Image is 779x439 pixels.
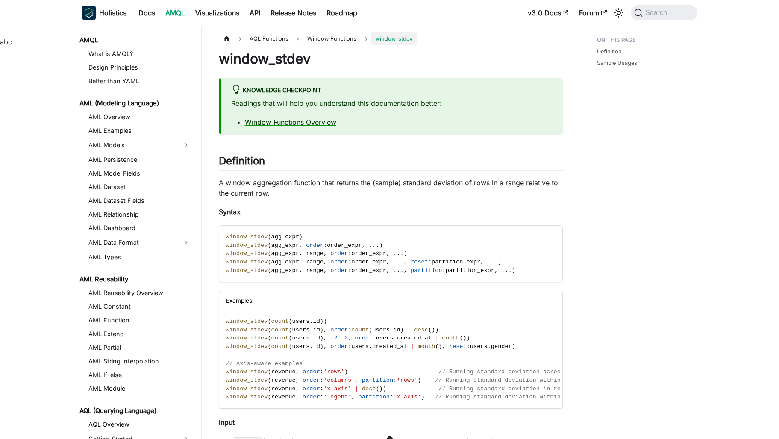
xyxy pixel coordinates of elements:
[612,6,626,20] button: Switch between dark and light mode (currently system mode)
[362,377,393,383] span: partition
[86,61,194,73] a: Design Principles
[271,327,289,333] span: count
[390,394,393,400] span: :
[288,318,292,325] span: (
[371,32,417,45] span: window_stdev
[320,386,323,392] span: :
[491,259,494,265] span: .
[226,343,268,350] span: window_stdev
[330,250,348,257] span: order
[271,267,299,274] span: agg_expr
[323,394,351,400] span: 'legend'
[494,267,498,274] span: ,
[268,343,271,350] span: (
[383,386,386,392] span: )
[323,369,344,375] span: 'rows'
[271,335,289,341] span: count
[351,259,386,265] span: order_expr
[226,394,268,400] span: window_stdev
[306,267,323,274] span: range
[435,335,438,341] span: |
[265,6,321,20] a: Release Notes
[299,234,303,240] span: )
[86,195,194,207] a: AML Dataset Fields
[393,335,397,341] span: .
[488,343,491,350] span: .
[404,259,407,265] span: ,
[268,259,271,265] span: (
[397,267,400,274] span: .
[386,267,390,274] span: ,
[323,377,355,383] span: 'columns'
[386,259,390,265] span: ,
[348,250,351,257] span: :
[631,5,697,20] button: Search (Command+K)
[351,343,369,350] span: users
[292,335,310,341] span: users
[226,360,303,367] span: // Axis-aware examples
[355,377,358,383] span: ,
[512,343,515,350] span: )
[86,111,194,123] a: AML Overview
[372,343,407,350] span: created_at
[86,251,194,263] a: AML Types
[73,26,202,439] nav: Docs sidebar
[86,208,194,220] a: AML Relationship
[359,394,390,400] span: partition
[411,259,428,265] span: reset
[271,242,299,249] span: agg_expr
[470,343,488,350] span: users
[459,335,463,341] span: (
[323,250,327,257] span: ,
[268,242,271,249] span: (
[86,301,194,313] a: AML Constant
[271,234,299,240] span: agg_expr
[323,267,327,274] span: ,
[323,327,327,333] span: ,
[480,259,484,265] span: ,
[306,250,323,257] span: range
[362,386,376,392] span: desc
[226,327,268,333] span: window_stdev
[397,250,400,257] span: .
[226,267,268,274] span: window_stdev
[438,343,442,350] span: )
[86,369,194,381] a: AML If-else
[491,343,512,350] span: gender
[268,377,271,383] span: (
[86,236,179,249] a: AML Data Format
[432,259,480,265] span: partition_expr
[369,242,372,249] span: .
[400,250,404,257] span: .
[268,327,271,333] span: (
[77,273,194,285] a: AML Reusability
[446,267,494,274] span: partition_expr
[296,386,299,392] span: ,
[512,267,515,274] span: )
[330,267,348,274] span: order
[268,267,271,274] span: (
[397,259,400,265] span: .
[494,259,498,265] span: .
[330,335,334,341] span: -
[393,250,397,257] span: .
[355,335,373,341] span: order
[323,335,327,341] span: ,
[574,6,612,20] a: Forum
[292,318,310,325] span: users
[597,59,637,67] a: Sample Usages
[245,32,293,45] span: AQL Functions
[86,167,194,179] a: AML Model Fields
[372,335,376,341] span: :
[320,369,323,375] span: :
[393,327,400,333] span: id
[379,242,383,249] span: )
[231,85,553,96] div: Knowledge Checkpoint
[303,32,361,45] span: Window Functions
[303,386,320,392] span: order
[330,327,348,333] span: order
[400,267,404,274] span: .
[77,34,194,46] a: AMQL
[411,267,442,274] span: partition
[320,394,323,400] span: :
